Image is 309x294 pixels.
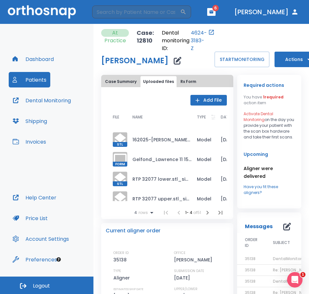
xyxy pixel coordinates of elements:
[174,256,215,264] p: [PERSON_NAME]
[127,189,192,208] td: RTP 32077 upper.stl_simplified.stl
[92,5,180,18] input: Search by Patient Name or Case #
[113,256,129,264] p: 35138
[113,181,127,186] span: STL
[113,142,127,147] span: STL
[244,165,295,180] p: Aligner were delivered
[9,190,60,205] button: Help Center
[273,240,290,246] span: SUBJECT
[245,279,256,284] span: 35138
[193,210,201,215] span: of 51
[287,272,303,288] iframe: Intercom live chat
[191,29,207,52] a: 4624-31B3-Z
[192,169,216,189] td: Model
[9,72,50,87] button: Patients
[192,149,216,169] td: Model
[127,169,192,189] td: RTP 32077 lower.stl_simplified.stl
[113,268,121,274] p: TYPE
[102,76,139,87] button: Case Summary
[9,134,50,149] button: Invoices
[245,223,273,230] p: Messages
[56,257,62,262] div: Tooltip anchor
[113,250,129,256] p: ORDER ID
[216,130,240,149] td: [DATE]
[127,130,192,149] td: 162025-[PERSON_NAME] OrthoSnap #2-mandibular.stl_simplified.stl
[162,29,215,52] div: Open patient in dental monitoring portal
[190,95,227,106] button: Add File
[197,113,206,121] p: TYPE
[9,231,73,247] button: Account Settings
[101,57,169,65] h1: [PERSON_NAME]
[102,76,232,87] div: tabs
[113,115,119,119] span: FILE
[216,169,240,189] td: [DATE]
[215,52,269,67] button: STARTMONITORING
[244,81,284,89] p: Required actions
[245,256,256,261] span: 35138
[263,94,284,100] span: 1 required
[244,94,295,106] p: You have action item
[216,149,240,169] td: [DATE]
[134,210,137,215] span: 4
[178,76,199,87] button: Rx Form
[245,267,256,273] span: 35138
[9,113,51,129] button: Shipping
[113,162,127,167] span: FORM
[113,286,143,292] p: ESTIMATED SHIP DATE
[9,93,75,108] button: Dental Monitoring
[33,282,50,289] span: Logout
[106,227,160,235] p: Current aligner order
[244,111,295,140] p: on the day you provide your patient with the scan box hardware and take their first scans.
[137,210,148,215] span: rows
[9,210,52,226] button: Price List
[244,184,295,196] a: Have you fit these aligners?
[244,150,295,158] p: Upcoming
[232,6,301,18] button: [PERSON_NAME]
[137,29,154,52] p: Case: 12810
[140,76,177,87] button: Uploaded files
[162,29,189,52] p: Dental monitoring ID:
[174,268,204,274] p: SUBMISSION DATE
[212,5,219,11] span: 6
[216,189,240,208] td: [DATE]
[192,189,216,208] td: Model
[174,286,198,292] p: UPPER/LOWER
[244,111,273,122] span: Activate Dental Monitoring
[185,210,193,215] span: 1 - 4
[221,113,231,121] p: DATE
[9,252,61,267] button: Preferences
[104,29,126,45] p: At Practice
[174,250,186,256] p: OFFICE
[127,149,192,169] td: Gelfond_Lawrence 11 15_lower 0 5 Upper.form
[174,274,192,282] p: [DATE]
[300,272,305,277] span: 1
[113,274,132,282] p: Aligner
[132,115,143,119] span: NAME
[9,51,58,67] button: Dashboard
[245,237,257,248] span: ORDER ID
[192,130,216,149] td: Model
[8,5,76,18] img: Orthosnap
